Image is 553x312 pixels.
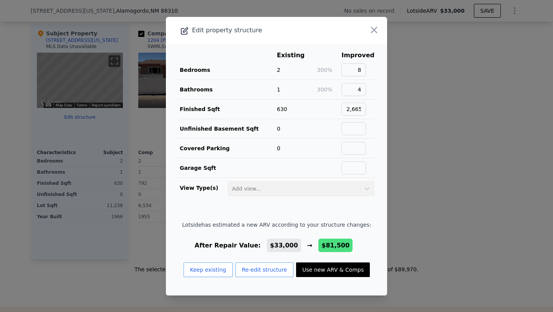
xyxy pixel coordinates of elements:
[166,25,343,36] div: Edit property structure
[235,262,294,277] button: Re-edit structure
[270,242,298,249] span: $33,000
[178,178,227,196] td: View Type(s)
[276,50,316,60] th: Existing
[178,60,276,80] td: Bedrooms
[182,221,371,229] span: Lotside has estimated a new ARV according to your structure changes:
[277,67,280,73] span: 2
[296,262,370,277] button: Use new ARV & Comps
[277,145,280,151] span: 0
[182,241,371,250] div: After Repair Value: →
[277,106,287,112] span: 630
[184,262,233,277] button: Keep existing
[317,86,332,93] span: 300%
[178,158,276,178] td: Garage Sqft
[277,126,280,132] span: 0
[341,50,375,60] th: Improved
[321,242,349,249] span: $81,500
[178,138,276,158] td: Covered Parking
[178,80,276,99] td: Bathrooms
[178,119,276,138] td: Unfinished Basement Sqft
[178,99,276,119] td: Finished Sqft
[317,67,332,73] span: 300%
[277,86,280,93] span: 1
